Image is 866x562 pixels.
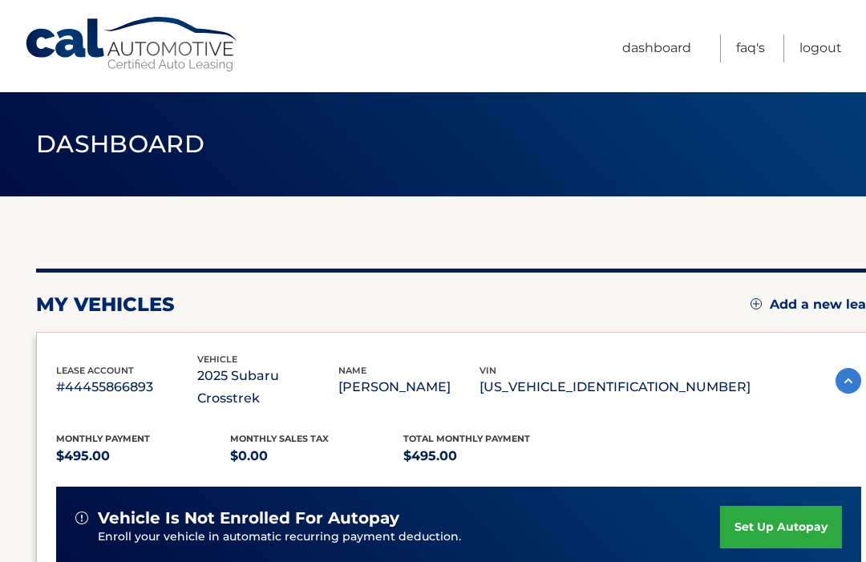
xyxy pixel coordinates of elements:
[56,365,134,376] span: lease account
[480,365,496,376] span: vin
[338,365,366,376] span: name
[622,34,691,63] a: Dashboard
[36,293,175,317] h2: my vehicles
[56,376,197,398] p: #44455866893
[197,354,237,365] span: vehicle
[480,376,751,398] p: [US_VEHICLE_IDENTIFICATION_NUMBER]
[230,445,404,467] p: $0.00
[98,508,399,528] span: vehicle is not enrolled for autopay
[56,445,230,467] p: $495.00
[736,34,765,63] a: FAQ's
[403,433,530,444] span: Total Monthly Payment
[230,433,329,444] span: Monthly sales Tax
[75,511,88,524] img: alert-white.svg
[56,433,150,444] span: Monthly Payment
[338,376,480,398] p: [PERSON_NAME]
[197,365,338,410] p: 2025 Subaru Crosstrek
[751,298,762,309] img: add.svg
[24,16,241,73] a: Cal Automotive
[720,506,842,548] a: set up autopay
[36,129,204,159] span: Dashboard
[403,445,577,467] p: $495.00
[799,34,842,63] a: Logout
[98,528,720,546] p: Enroll your vehicle in automatic recurring payment deduction.
[836,368,861,394] img: accordion-active.svg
